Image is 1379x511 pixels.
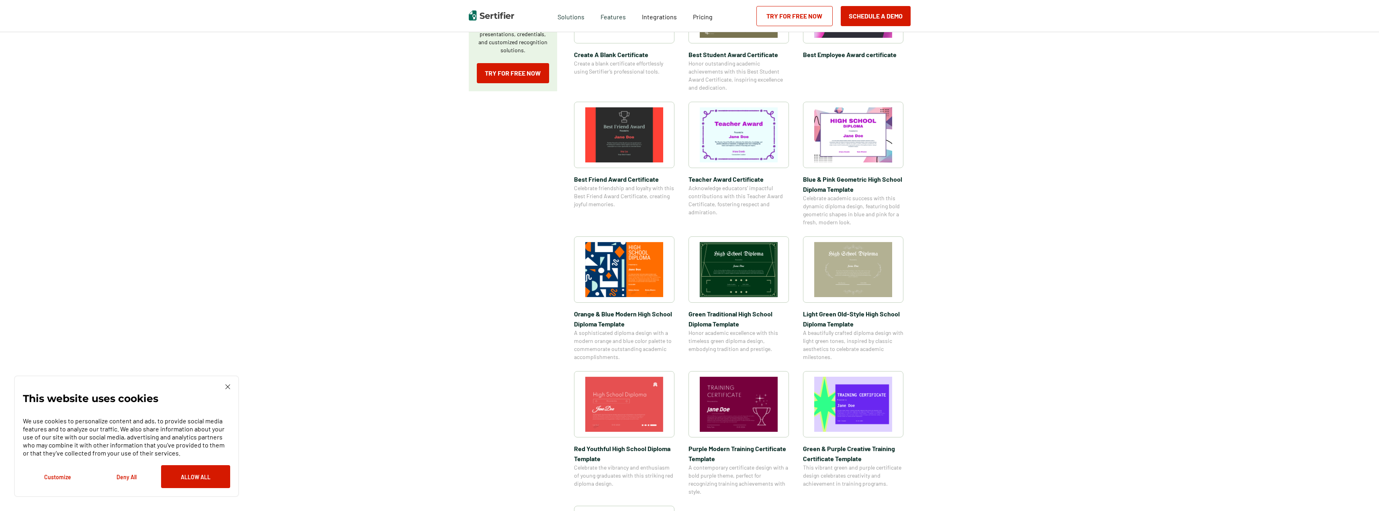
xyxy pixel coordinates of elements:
span: Honor outstanding academic achievements with this Best Student Award Certificate, inspiring excel... [688,60,789,92]
span: Acknowledge educators’ impactful contributions with this Teacher Award Certificate, fostering res... [688,184,789,216]
a: Orange & Blue Modern High School Diploma TemplateOrange & Blue Modern High School Diploma Templat... [574,236,674,361]
a: Best Friend Award Certificate​Best Friend Award Certificate​Celebrate friendship and loyalty with... [574,102,674,226]
img: Green & Purple Creative Training Certificate Template [814,377,892,432]
span: Create A Blank Certificate [574,49,674,60]
a: Light Green Old-Style High School Diploma TemplateLight Green Old-Style High School Diploma Templ... [803,236,903,361]
span: Honor academic excellence with this timeless green diploma design, embodying tradition and prestige. [688,329,789,353]
img: Teacher Award Certificate [700,107,778,162]
img: Orange & Blue Modern High School Diploma Template [585,242,663,297]
span: Best Friend Award Certificate​ [574,174,674,184]
span: Best Student Award Certificate​ [688,49,789,60]
a: Pricing [693,11,713,21]
a: Purple Modern Training Certificate TemplatePurple Modern Training Certificate TemplateA contempor... [688,371,789,496]
button: Customize [23,465,92,488]
span: Teacher Award Certificate [688,174,789,184]
button: Deny All [92,465,161,488]
span: Green Traditional High School Diploma Template [688,309,789,329]
button: Allow All [161,465,230,488]
span: Integrations [642,13,677,21]
span: A contemporary certificate design with a bold purple theme, perfect for recognizing training achi... [688,464,789,496]
button: Schedule a Demo [841,6,911,26]
span: Celebrate the vibrancy and enthusiasm of young graduates with this striking red diploma design. [574,464,674,488]
span: A sophisticated diploma design with a modern orange and blue color palette to commemorate outstan... [574,329,674,361]
span: Orange & Blue Modern High School Diploma Template [574,309,674,329]
span: Green & Purple Creative Training Certificate Template [803,443,903,464]
img: Light Green Old-Style High School Diploma Template [814,242,892,297]
a: Try for Free Now [756,6,833,26]
img: Red Youthful High School Diploma Template [585,377,663,432]
span: Create a blank certificate effortlessly using Sertifier’s professional tools. [574,60,674,76]
span: Features [601,11,626,21]
span: Pricing [693,13,713,21]
span: A beautifully crafted diploma design with light green tones, inspired by classic aesthetics to ce... [803,329,903,361]
img: Purple Modern Training Certificate Template [700,377,778,432]
img: Best Friend Award Certificate​ [585,107,663,162]
span: Celebrate academic success with this dynamic diploma design, featuring bold geometric shapes in b... [803,194,903,226]
span: Best Employee Award certificate​ [803,49,903,60]
span: Celebrate friendship and loyalty with this Best Friend Award Certificate, creating joyful memories. [574,184,674,208]
span: Solutions [558,11,584,21]
p: This website uses cookies [23,394,158,402]
img: Green Traditional High School Diploma Template [700,242,778,297]
iframe: Chat Widget [1339,472,1379,511]
img: Cookie Popup Close [225,384,230,389]
span: Red Youthful High School Diploma Template [574,443,674,464]
span: Blue & Pink Geometric High School Diploma Template [803,174,903,194]
a: Integrations [642,11,677,21]
a: Red Youthful High School Diploma TemplateRed Youthful High School Diploma TemplateCelebrate the v... [574,371,674,496]
a: Green & Purple Creative Training Certificate TemplateGreen & Purple Creative Training Certificate... [803,371,903,496]
span: This vibrant green and purple certificate design celebrates creativity and achievement in trainin... [803,464,903,488]
img: Blue & Pink Geometric High School Diploma Template [814,107,892,162]
span: Purple Modern Training Certificate Template [688,443,789,464]
a: Try for Free Now [477,63,549,83]
img: Sertifier | Digital Credentialing Platform [469,10,514,21]
a: Teacher Award CertificateTeacher Award CertificateAcknowledge educators’ impactful contributions ... [688,102,789,226]
span: Light Green Old-Style High School Diploma Template [803,309,903,329]
a: Blue & Pink Geometric High School Diploma TemplateBlue & Pink Geometric High School Diploma Templ... [803,102,903,226]
a: Green Traditional High School Diploma TemplateGreen Traditional High School Diploma TemplateHonor... [688,236,789,361]
p: Create a blank certificate with Sertifier for professional presentations, credentials, and custom... [477,14,549,54]
p: We use cookies to personalize content and ads, to provide social media features and to analyze ou... [23,417,230,457]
